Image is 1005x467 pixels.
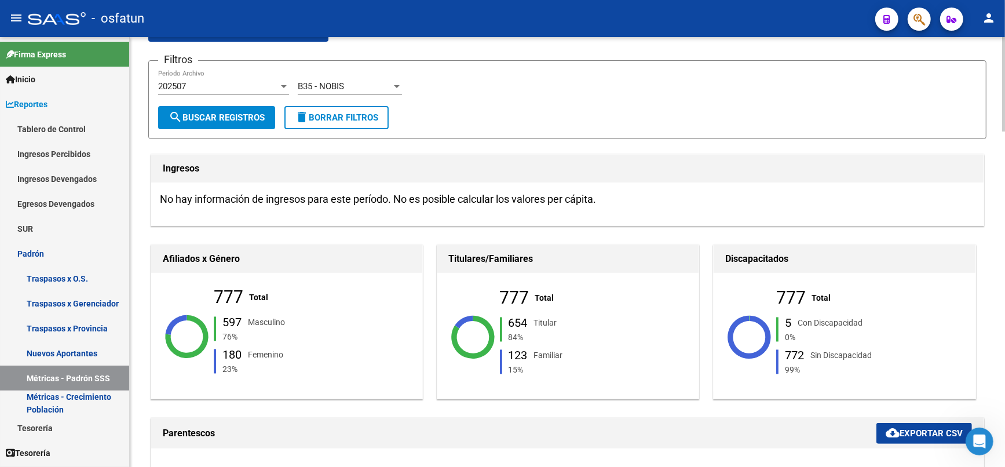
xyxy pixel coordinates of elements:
div: Con Discapacidad [798,316,863,329]
mat-icon: cloud_download [886,426,900,440]
span: 202507 [158,81,186,92]
h1: Afiliados x Género [163,250,411,268]
div: Sin Discapacidad [810,349,872,362]
mat-icon: search [169,110,182,124]
mat-icon: menu [9,11,23,25]
h3: No hay información de ingresos para este período. No es posible calcular los valores per cápita. [160,191,975,207]
div: 23% [220,363,368,376]
mat-icon: person [982,11,996,25]
div: Total [812,292,831,305]
h1: Titulares/Familiares [449,250,688,268]
div: Total [249,291,268,304]
mat-icon: delete [295,110,309,124]
button: Borrar Filtros [284,106,389,129]
span: Borrar Filtros [295,112,378,123]
h1: Ingresos [163,159,972,178]
span: Inicio [6,73,35,86]
div: 99% [783,364,931,377]
div: 777 [214,291,243,304]
div: Femenino [248,349,283,362]
div: 777 [776,292,806,305]
span: Exportar CSV [886,428,963,439]
button: Exportar CSV [876,423,972,444]
div: Total [535,292,554,305]
div: 772 [785,350,804,362]
div: 597 [222,316,242,328]
h3: Filtros [158,52,198,68]
span: Buscar Registros [169,112,265,123]
div: 84% [506,331,655,344]
h1: Discapacitados [725,250,964,268]
iframe: Intercom live chat [966,428,993,455]
button: Buscar Registros [158,106,275,129]
div: 5 [785,318,791,329]
div: Masculino [248,316,285,329]
div: 0% [783,331,931,344]
span: - osfatun [92,6,144,31]
h1: Parentescos [163,424,876,443]
span: B35 - NOBIS [298,81,344,92]
div: 180 [222,349,242,361]
div: 15% [506,364,655,377]
span: Firma Express [6,48,66,61]
div: Titular [534,316,557,329]
div: Familiar [534,349,563,362]
div: 123 [509,350,528,362]
span: Reportes [6,98,47,111]
span: Tesorería [6,447,50,459]
div: 777 [500,292,529,305]
div: 654 [509,318,528,329]
div: 76% [220,330,368,343]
